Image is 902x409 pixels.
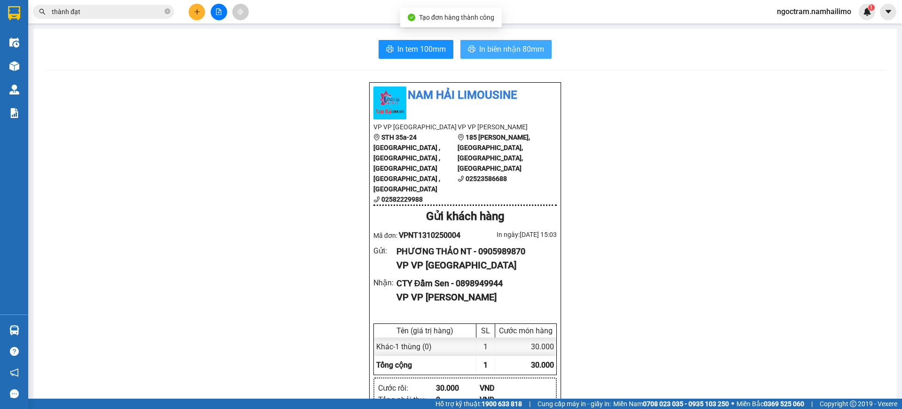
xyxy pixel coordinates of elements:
div: VND [480,394,523,406]
span: file-add [215,8,222,15]
div: Gửi : [373,245,396,257]
strong: 0708 023 035 - 0935 103 250 [643,400,729,408]
div: CTY Đầm Sen - 0898949944 [396,277,549,290]
span: Cung cấp máy in - giấy in: [538,399,611,409]
img: warehouse-icon [9,61,19,71]
img: logo-vxr [8,6,20,20]
img: warehouse-icon [9,38,19,47]
span: 1 [870,4,873,11]
div: VND [480,382,523,394]
div: VP VP [GEOGRAPHIC_DATA] [396,258,549,273]
span: aim [237,8,244,15]
div: PHƯƠNG THẢO NT - 0905989870 [396,245,549,258]
img: icon-new-feature [863,8,871,16]
span: question-circle [10,347,19,356]
span: 1 [483,361,488,370]
button: caret-down [880,4,896,20]
li: VP VP [PERSON_NAME] [458,122,542,132]
img: warehouse-icon [9,325,19,335]
span: Khác - 1 thùng (0) [376,342,432,351]
div: 30.000 [495,338,556,356]
strong: 1900 633 818 [482,400,522,408]
span: close-circle [165,8,170,16]
button: printerIn biên nhận 80mm [460,40,552,59]
div: 1 [476,338,495,356]
div: Cước rồi : [378,382,436,394]
span: ngoctram.namhailimo [769,6,859,17]
div: Tổng phải thu : [378,394,436,406]
b: 02523586688 [466,175,507,182]
span: printer [386,45,394,54]
div: Tên (giá trị hàng) [376,326,474,335]
span: copyright [850,401,856,407]
span: close-circle [165,8,170,14]
div: 0 [436,394,480,406]
span: Hỗ trợ kỹ thuật: [435,399,522,409]
b: STH 35a-24 [GEOGRAPHIC_DATA] , [GEOGRAPHIC_DATA] , [GEOGRAPHIC_DATA] [GEOGRAPHIC_DATA] , [GEOGRAP... [373,134,440,193]
div: Mã đơn: [373,229,465,241]
span: | [811,399,813,409]
span: ⚪️ [731,402,734,406]
span: In tem 100mm [397,43,446,55]
span: environment [458,134,464,141]
span: Miền Nam [613,399,729,409]
img: solution-icon [9,108,19,118]
span: search [39,8,46,15]
sup: 1 [868,4,875,11]
span: In biên nhận 80mm [479,43,544,55]
button: file-add [211,4,227,20]
span: printer [468,45,475,54]
span: 30.000 [531,361,554,370]
button: aim [232,4,249,20]
span: caret-down [884,8,893,16]
div: Cước món hàng [498,326,554,335]
span: check-circle [408,14,415,21]
div: Nhận : [373,277,396,289]
div: 30.000 [436,382,480,394]
div: In ngày: [DATE] 15:03 [465,229,557,240]
button: plus [189,4,205,20]
span: Tạo đơn hàng thành công [419,14,494,21]
div: SL [479,326,492,335]
b: 185 [PERSON_NAME], [GEOGRAPHIC_DATA], [GEOGRAPHIC_DATA], [GEOGRAPHIC_DATA] [458,134,530,172]
li: VP VP [GEOGRAPHIC_DATA] [373,122,458,132]
button: printerIn tem 100mm [379,40,453,59]
div: VP VP [PERSON_NAME] [396,290,549,305]
div: Gửi khách hàng [373,208,557,226]
strong: 0369 525 060 [764,400,804,408]
img: logo.jpg [373,87,406,119]
b: 02582229988 [381,196,423,203]
span: notification [10,368,19,377]
span: Tổng cộng [376,361,412,370]
span: | [529,399,530,409]
span: phone [373,196,380,203]
span: environment [373,134,380,141]
span: Miền Bắc [736,399,804,409]
li: Nam Hải Limousine [373,87,557,104]
span: VPNT1310250004 [399,231,460,240]
span: message [10,389,19,398]
span: phone [458,175,464,182]
span: plus [194,8,200,15]
input: Tìm tên, số ĐT hoặc mã đơn [52,7,163,17]
img: warehouse-icon [9,85,19,94]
